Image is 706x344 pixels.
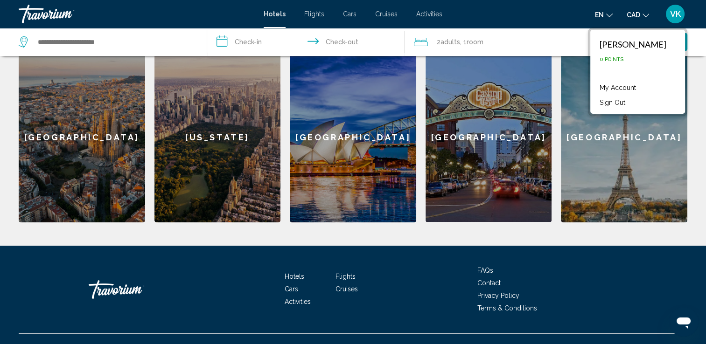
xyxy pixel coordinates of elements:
button: Change currency [627,8,649,21]
a: Flights [336,273,356,280]
div: [PERSON_NAME] [600,39,666,49]
span: Adults [440,38,460,46]
a: [GEOGRAPHIC_DATA] [19,53,145,222]
button: User Menu [663,4,687,24]
a: My Account [595,82,641,94]
a: [GEOGRAPHIC_DATA] [290,53,416,222]
a: Hotels [264,10,286,18]
a: Activities [416,10,442,18]
a: FAQs [477,267,493,274]
a: Hotels [285,273,304,280]
button: Check in and out dates [207,28,405,56]
span: 0 Points [600,56,623,62]
a: Contact [477,279,501,287]
a: Terms & Conditions [477,304,537,312]
a: Flights [304,10,324,18]
button: Sign Out [595,96,630,109]
a: Cruises [336,285,358,293]
a: [GEOGRAPHIC_DATA] [561,53,687,222]
span: en [595,11,604,19]
span: CAD [627,11,640,19]
span: , 1 [460,35,483,48]
a: [GEOGRAPHIC_DATA] [426,53,552,222]
button: Travelers: 2 adults, 0 children [405,28,593,56]
span: VK [670,9,681,19]
a: Travorium [19,5,254,23]
a: Cars [285,285,298,293]
a: Travorium [89,275,182,303]
span: 2 [436,35,460,48]
a: [US_STATE] [154,53,281,222]
a: Cars [343,10,356,18]
a: Cruises [375,10,398,18]
span: Room [466,38,483,46]
a: Activities [285,298,311,305]
a: Privacy Policy [477,292,519,299]
button: Change language [595,8,613,21]
iframe: Button to launch messaging window [669,307,699,337]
